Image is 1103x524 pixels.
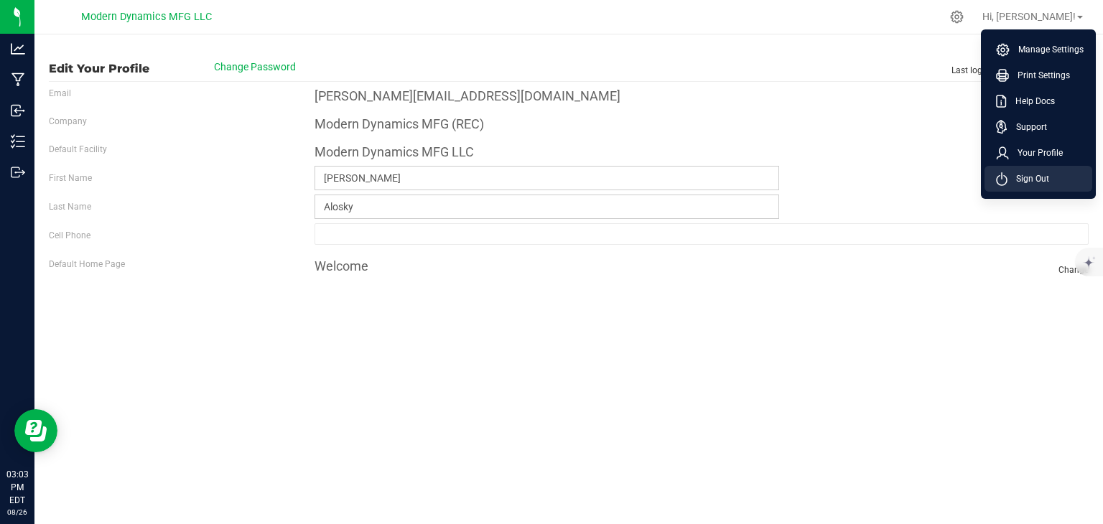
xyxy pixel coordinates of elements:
[6,507,28,518] p: 08/26
[1010,42,1084,57] span: Manage Settings
[11,72,25,87] inline-svg: Manufacturing
[1009,68,1070,83] span: Print Settings
[951,64,1089,77] span: Last login: [DATE] 11:56:03 AM EDT
[49,200,91,213] label: Last Name
[11,42,25,56] inline-svg: Analytics
[985,166,1092,192] li: Sign Out
[11,165,25,179] inline-svg: Outbound
[49,115,87,128] label: Company
[315,145,1089,159] h4: Modern Dynamics MFG LLC
[49,87,71,100] label: Email
[214,61,296,72] span: Change Password
[1007,94,1055,108] span: Help Docs
[948,10,966,24] div: Manage settings
[1058,263,1089,276] span: Change
[1009,146,1063,160] span: Your Profile
[49,258,125,271] label: Default Home Page
[11,134,25,149] inline-svg: Inventory
[1007,120,1047,134] span: Support
[81,11,212,23] span: Modern Dynamics MFG LLC
[1007,172,1049,186] span: Sign Out
[11,103,25,118] inline-svg: Inbound
[14,409,57,452] iframe: Resource center
[49,172,92,184] label: First Name
[996,120,1086,134] a: Support
[315,117,484,131] h4: Modern Dynamics MFG (REC)
[183,55,327,79] button: Change Password
[982,11,1076,22] span: Hi, [PERSON_NAME]!
[315,89,620,103] h4: [PERSON_NAME][EMAIL_ADDRESS][DOMAIN_NAME]
[996,94,1086,108] a: Help Docs
[49,143,107,156] label: Default Facility
[6,468,28,507] p: 03:03 PM EDT
[315,223,1089,245] input: Format: (999) 999-9999
[315,259,1089,273] h4: Welcome
[49,62,164,75] span: Edit Your Profile
[49,229,90,242] label: Cell Phone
